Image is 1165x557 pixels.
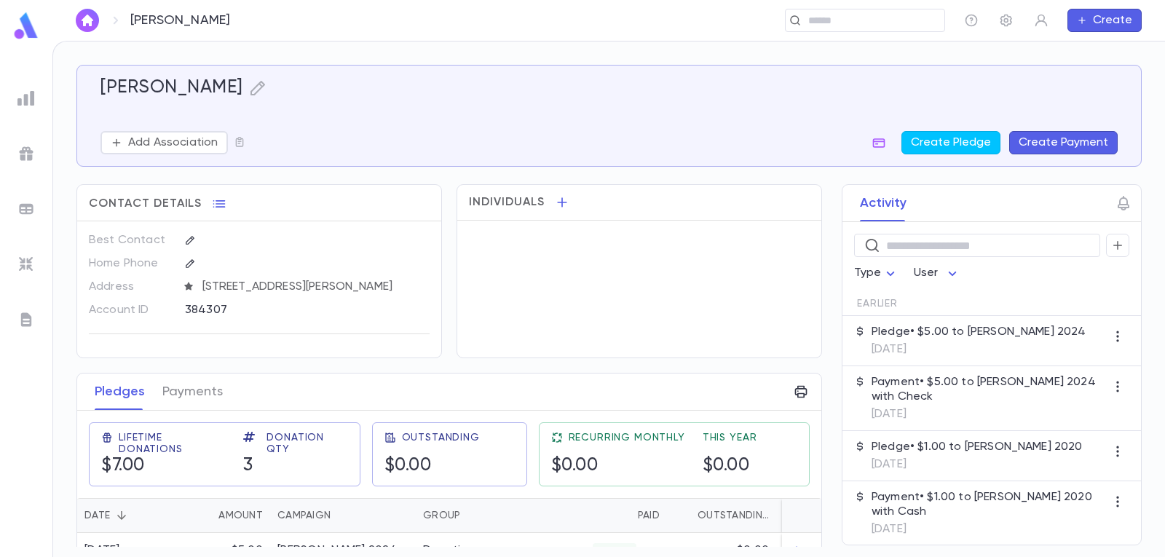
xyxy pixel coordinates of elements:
[331,504,354,527] button: Sort
[266,432,347,455] span: Donation Qty
[901,131,1000,154] button: Create Pledge
[175,498,270,533] div: Amount
[384,455,480,477] h5: $0.00
[423,498,460,533] div: Group
[84,498,110,533] div: Date
[416,498,525,533] div: Group
[128,135,218,150] p: Add Association
[89,197,202,211] span: Contact Details
[95,374,145,410] button: Pledges
[857,298,898,309] span: Earlier
[79,15,96,26] img: home_white.a664292cf8c1dea59945f0da9f25487c.svg
[1067,9,1142,32] button: Create
[402,432,480,443] span: Outstanding
[101,455,226,477] h5: $7.00
[17,200,35,218] img: batches_grey.339ca447c9d9533ef1741baa751efc33.svg
[698,498,769,533] div: Outstanding
[89,229,173,252] p: Best Contact
[1009,131,1118,154] button: Create Payment
[185,299,378,320] div: 384307
[551,455,685,477] h5: $0.00
[776,498,864,533] div: Installments
[17,90,35,107] img: reports_grey.c525e4749d1bce6a11f5fe2a8de1b229.svg
[872,490,1106,519] p: Payment • $1.00 to [PERSON_NAME] 2020 with Cash
[17,311,35,328] img: letters_grey.7941b92b52307dd3b8a917253454ce1c.svg
[860,185,907,221] button: Activity
[703,432,757,443] span: This Year
[667,498,776,533] div: Outstanding
[162,374,223,410] button: Payments
[615,504,638,527] button: Sort
[119,432,226,455] span: Lifetime Donations
[569,432,685,443] span: Recurring Monthly
[914,259,962,288] div: User
[243,455,347,477] h5: 3
[100,131,228,154] button: Add Association
[638,498,660,533] div: Paid
[195,504,218,527] button: Sort
[17,145,35,162] img: campaigns_grey.99e729a5f7ee94e3726e6486bddda8f1.svg
[130,12,230,28] p: [PERSON_NAME]
[703,455,757,477] h5: $0.00
[914,267,939,279] span: User
[89,252,173,275] p: Home Phone
[872,522,1106,537] p: [DATE]
[854,267,882,279] span: Type
[525,498,667,533] div: Paid
[12,12,41,40] img: logo
[100,77,243,99] h5: [PERSON_NAME]
[218,498,263,533] div: Amount
[277,498,331,533] div: Campaign
[460,504,483,527] button: Sort
[872,407,1106,422] p: [DATE]
[89,299,173,322] p: Account ID
[872,325,1086,339] p: Pledge • $5.00 to [PERSON_NAME] 2024
[469,195,545,210] span: Individuals
[270,498,416,533] div: Campaign
[197,280,431,294] span: [STREET_ADDRESS][PERSON_NAME]
[89,275,173,299] p: Address
[854,259,899,288] div: Type
[77,498,175,533] div: Date
[674,504,698,527] button: Sort
[872,440,1083,454] p: Pledge • $1.00 to [PERSON_NAME] 2020
[110,504,133,527] button: Sort
[872,457,1083,472] p: [DATE]
[17,256,35,273] img: imports_grey.530a8a0e642e233f2baf0ef88e8c9fcb.svg
[872,375,1106,404] p: Payment • $5.00 to [PERSON_NAME] 2024 with Check
[872,342,1086,357] p: [DATE]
